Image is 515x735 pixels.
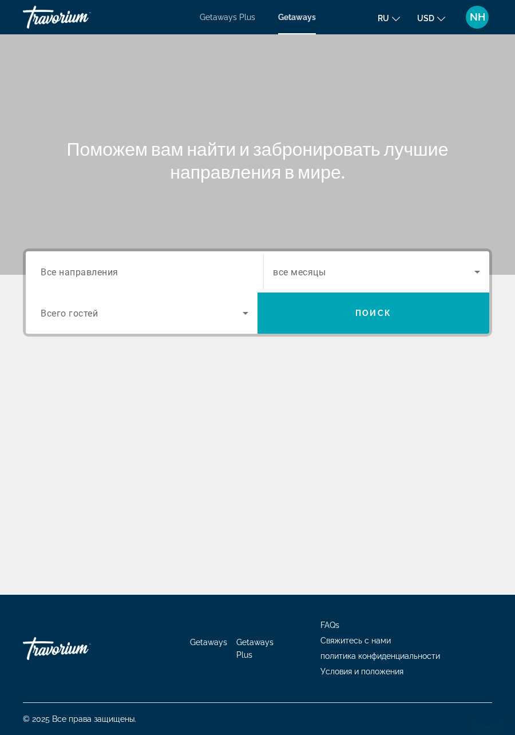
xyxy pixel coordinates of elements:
[378,10,400,26] button: Change language
[23,2,137,32] a: Travorium
[355,309,391,318] span: Поиск
[23,714,136,724] span: © 2025 Все права защищены.
[470,11,485,23] span: NH
[417,14,434,23] span: USD
[41,308,98,319] span: Всего гостей
[320,651,440,661] a: политика конфиденциальности
[378,14,389,23] span: ru
[320,621,339,630] a: FAQs
[200,13,255,22] a: Getaways Plus
[41,266,118,277] span: Все направления
[236,638,274,659] a: Getaways Plus
[320,636,391,645] a: Свяжитесь с нами
[417,10,445,26] button: Change currency
[278,13,316,22] a: Getaways
[469,689,506,726] iframe: Кнопка запуска окна обмена сообщениями
[462,5,492,29] button: User Menu
[320,667,403,676] a: Условия и положения
[23,631,137,666] a: Travorium
[43,137,472,183] h1: Поможем вам найти и забронировать лучшие направления в мире.
[26,251,489,334] div: Search widget
[257,293,489,334] button: Поиск
[190,638,227,647] a: Getaways
[273,267,326,278] span: все месяцы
